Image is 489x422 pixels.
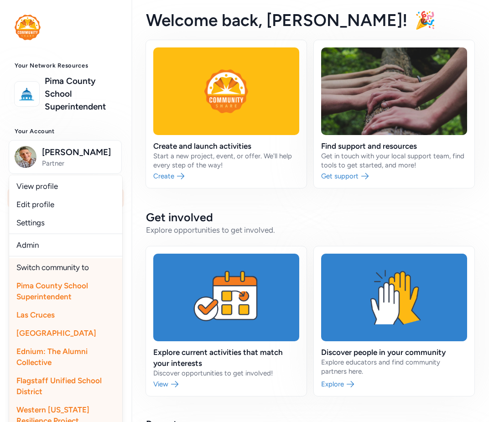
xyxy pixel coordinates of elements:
a: Opportunities [7,389,124,409]
a: People [7,367,124,387]
h3: Your Account [15,128,117,135]
a: Settings [9,214,122,232]
a: See Past Activities [7,297,124,318]
a: View profile [9,177,122,195]
span: Welcome back , [PERSON_NAME]! [146,10,407,30]
span: Pima County School Superintendent [16,281,88,301]
a: View Conversations [7,319,124,339]
div: Explore opportunities to get involved. [146,224,474,235]
span: 🎉 [415,10,436,30]
span: Partner [42,159,116,168]
a: Respond to Invites [7,210,124,230]
a: Create and Connect [7,232,124,252]
span: Ednium: The Alumni Collective [16,347,88,367]
img: logo [15,15,41,40]
a: Home [7,188,124,208]
span: [PERSON_NAME] [42,146,116,159]
div: Switch community to [9,258,122,276]
button: [PERSON_NAME]Partner [9,140,122,174]
a: Edit profile [9,195,122,214]
a: Close Activities [7,254,124,274]
span: Flagstaff Unified School District [16,376,102,396]
span: Las Cruces [16,310,55,319]
h3: Your Network Resources [15,62,117,69]
a: Share Impact [7,276,124,296]
img: logo [17,84,37,104]
a: Admin [9,236,122,254]
span: [GEOGRAPHIC_DATA] [16,328,96,338]
a: Pima County School Superintendent [45,75,117,113]
h2: Get involved [146,210,474,224]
